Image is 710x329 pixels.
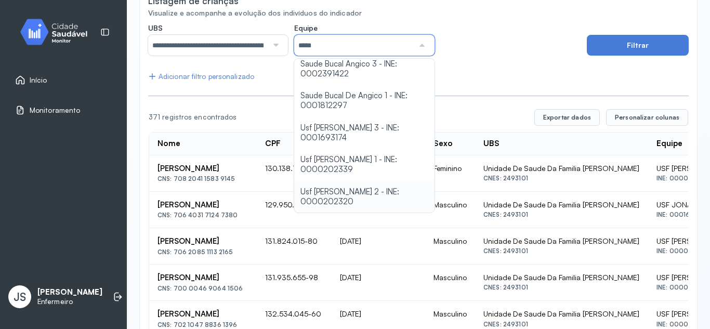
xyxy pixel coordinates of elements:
div: CNS: 706 2085 1113 2165 [157,248,248,256]
div: Visualize e acompanhe a evolução dos indivíduos do indicador [148,9,689,18]
button: Personalizar colunas [606,109,688,126]
div: [PERSON_NAME] [157,164,248,174]
button: Filtrar [587,35,689,56]
div: CNES: 2493101 [483,247,640,255]
td: 131.824.015-80 [257,228,332,265]
li: Usf [PERSON_NAME] 3 - INE: 0001693174 [294,117,434,149]
div: CNES: 2493101 [483,284,640,291]
button: Exportar dados [534,109,600,126]
div: [PERSON_NAME] [157,236,248,246]
td: [DATE] [332,228,425,265]
div: CPF [265,139,281,149]
span: Início [30,76,47,85]
td: Masculino [425,228,475,265]
span: Monitoramento [30,106,80,115]
div: Unidade De Saude Da Familia [PERSON_NAME] [483,309,640,319]
span: JS [14,290,26,304]
p: [PERSON_NAME] [37,287,102,297]
div: [PERSON_NAME] [157,200,248,210]
div: CNS: 708 2041 1583 9145 [157,175,248,182]
li: Saude Bucal Angico 3 - INE: 0002391422 [294,53,434,85]
li: Saude Bucal De Angico 1 - INE: 0001812297 [294,85,434,117]
div: [PERSON_NAME] [157,309,248,319]
div: 371 registros encontrados [149,113,526,122]
td: Feminino [425,155,475,192]
div: Nome [157,139,180,149]
img: monitor.svg [11,17,104,47]
li: Usf [PERSON_NAME] 1 - INE: 0000202339 [294,149,434,181]
div: Unidade De Saude Da Familia [PERSON_NAME] [483,200,640,209]
div: CNS: 700 0046 9064 1506 [157,285,248,292]
div: UBS [483,139,499,149]
span: UBS [148,23,163,33]
td: Masculino [425,192,475,228]
div: CNS: 706 4031 7124 7380 [157,212,248,219]
td: 130.138.725-86 [257,155,332,192]
div: Unidade De Saude Da Familia [PERSON_NAME] [483,273,640,282]
p: Enfermeiro [37,297,102,306]
span: Equipe [294,23,318,33]
a: Monitoramento [15,105,112,115]
div: CNES: 2493101 [483,211,640,218]
div: Unidade De Saude Da Familia [PERSON_NAME] [483,236,640,246]
div: [PERSON_NAME] [157,273,248,283]
td: [DATE] [332,265,425,301]
td: 131.935.655-98 [257,265,332,301]
div: Unidade De Saude Da Familia [PERSON_NAME] [483,164,640,173]
a: Início [15,75,112,85]
div: Equipe [656,139,682,149]
div: Adicionar filtro personalizado [148,72,254,81]
td: Masculino [425,265,475,301]
li: Usf [PERSON_NAME] 2 - INE: 0000202320 [294,181,434,213]
td: 129.950.895-25 [257,192,332,228]
div: Sexo [433,139,453,149]
div: CNES: 2493101 [483,175,640,182]
div: CNS: 702 1047 8836 1396 [157,321,248,328]
span: Personalizar colunas [615,113,679,122]
div: CNES: 2493101 [483,321,640,328]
